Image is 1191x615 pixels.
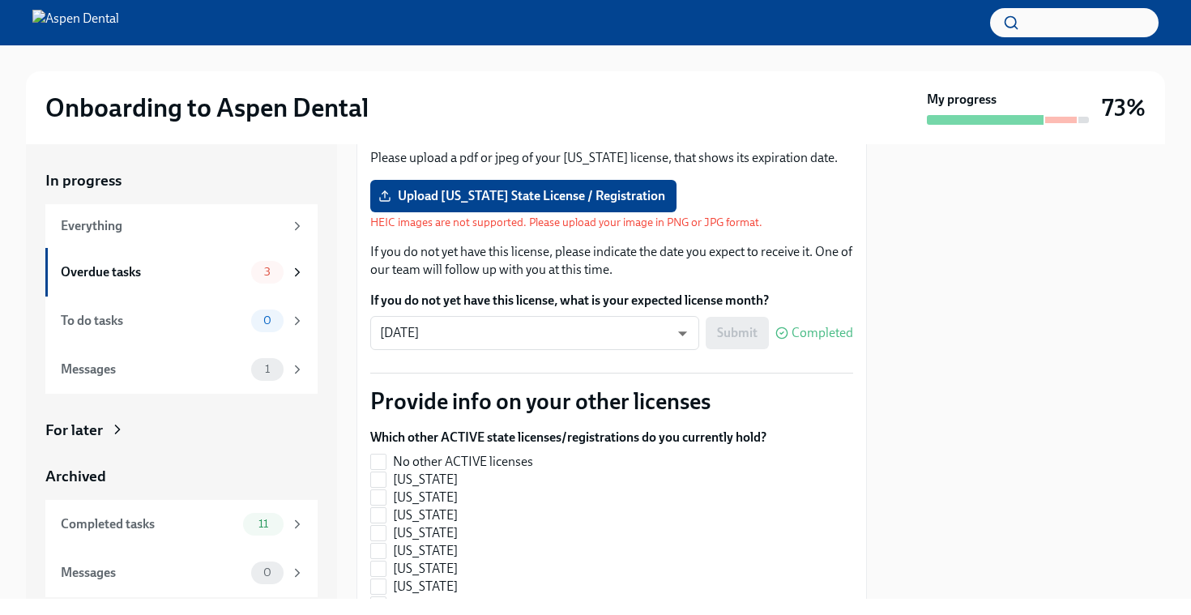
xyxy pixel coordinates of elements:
[370,316,699,350] div: [DATE]
[370,387,853,416] p: Provide info on your other licenses
[45,549,318,597] a: Messages0
[370,243,853,279] p: If you do not yet have this license, please indicate the date you expect to receive it. One of ou...
[32,10,119,36] img: Aspen Dental
[370,292,853,310] label: If you do not yet have this license, what is your expected license month?
[393,542,458,560] span: [US_STATE]
[61,564,245,582] div: Messages
[45,204,318,248] a: Everything
[370,429,766,446] label: Which other ACTIVE state licenses/registrations do you currently hold?
[45,500,318,549] a: Completed tasks11
[45,466,318,487] a: Archived
[370,180,677,212] label: Upload [US_STATE] State License / Registration
[61,312,245,330] div: To do tasks
[45,92,369,124] h2: Onboarding to Aspen Dental
[249,518,278,530] span: 11
[927,91,997,109] strong: My progress
[792,327,853,340] span: Completed
[393,453,533,471] span: No other ACTIVE licenses
[393,471,458,489] span: [US_STATE]
[393,560,458,578] span: [US_STATE]
[61,361,245,378] div: Messages
[45,248,318,297] a: Overdue tasks3
[45,170,318,191] a: In progress
[1102,93,1146,122] h3: 73%
[45,420,318,441] a: For later
[45,345,318,394] a: Messages1
[393,506,458,524] span: [US_STATE]
[61,217,284,235] div: Everything
[61,263,245,281] div: Overdue tasks
[45,420,103,441] div: For later
[393,578,458,596] span: [US_STATE]
[255,363,280,375] span: 1
[45,297,318,345] a: To do tasks0
[254,566,281,579] span: 0
[393,489,458,506] span: [US_STATE]
[254,266,280,278] span: 3
[393,524,458,542] span: [US_STATE]
[370,215,762,230] p: HEIC images are not supported. Please upload your image in PNG or JPG format.
[370,149,853,167] p: Please upload a pdf or jpeg of your [US_STATE] license, that shows its expiration date.
[382,188,665,204] span: Upload [US_STATE] State License / Registration
[254,314,281,327] span: 0
[393,596,458,613] span: [US_STATE]
[61,515,237,533] div: Completed tasks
